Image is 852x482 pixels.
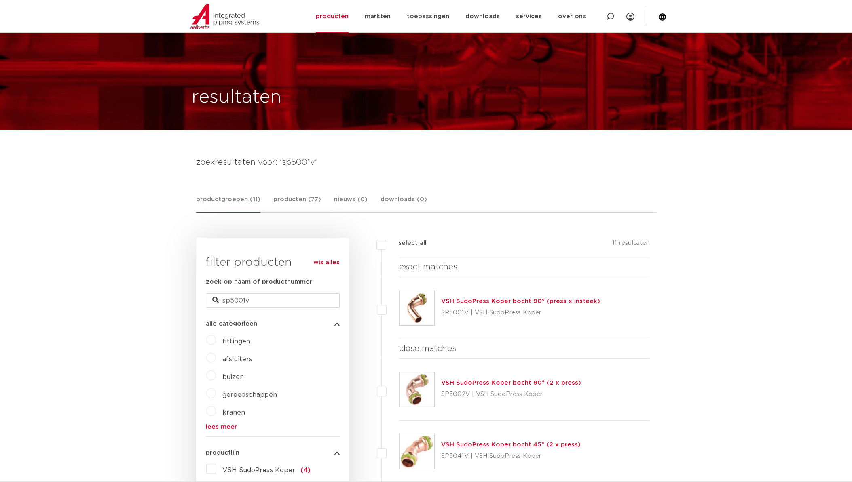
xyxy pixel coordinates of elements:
a: downloads (0) [381,195,427,212]
img: Thumbnail for VSH SudoPress Koper bocht 90° (press x insteek) [400,290,434,325]
a: lees meer [206,424,340,430]
span: VSH SudoPress Koper [222,467,295,474]
a: VSH SudoPress Koper bocht 90° (2 x press) [441,380,581,386]
button: productlijn [206,450,340,456]
a: gereedschappen [222,391,277,398]
a: VSH SudoPress Koper bocht 90° (press x insteek) [441,298,600,304]
a: kranen [222,409,245,416]
label: zoek op naam of productnummer [206,277,312,287]
a: VSH SudoPress Koper bocht 45° (2 x press) [441,442,581,448]
h4: exact matches [399,261,650,274]
a: productgroepen (11) [196,195,260,213]
a: fittingen [222,338,250,345]
p: 11 resultaten [612,238,650,251]
h1: resultaten [192,84,281,110]
a: nieuws (0) [334,195,368,212]
p: SP5001V | VSH SudoPress Koper [441,306,600,319]
span: (4) [300,467,311,474]
h4: zoekresultaten voor: 'sp5001v' [196,156,656,169]
img: Thumbnail for VSH SudoPress Koper bocht 45° (2 x press) [400,434,434,469]
h3: filter producten [206,255,340,271]
p: SP5041V | VSH SudoPress Koper [441,450,581,463]
span: productlijn [206,450,239,456]
a: buizen [222,374,244,380]
span: alle categorieën [206,321,257,327]
img: Thumbnail for VSH SudoPress Koper bocht 90° (2 x press) [400,372,434,407]
a: producten (77) [273,195,321,212]
h4: close matches [399,342,650,355]
a: wis alles [313,258,340,267]
input: zoeken [206,293,340,308]
label: select all [386,238,427,248]
button: alle categorieën [206,321,340,327]
a: afsluiters [222,356,252,362]
p: SP5002V | VSH SudoPress Koper [441,388,581,401]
